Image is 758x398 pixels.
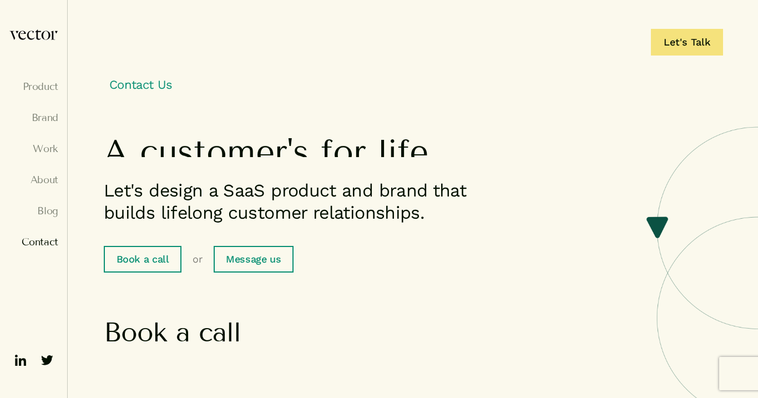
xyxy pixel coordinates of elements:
img: ico-linkedin [12,351,29,369]
a: Contact [9,236,58,248]
a: Book a call [104,246,181,273]
a: Message us [214,246,294,273]
a: Work [9,143,58,154]
span: life [378,137,428,167]
img: ico-twitter-fill [38,351,56,369]
a: Product [9,81,58,92]
span: customer's [140,137,309,167]
a: Let's Talk [651,29,723,56]
span: for [321,137,366,167]
a: About [9,174,58,185]
a: Brand [9,112,58,123]
span: A [104,137,128,167]
span: or [193,253,202,266]
h1: Contact Us [104,71,722,104]
h2: Book a call [104,317,722,348]
p: Let's design a SaaS product and brand that builds lifelong customer relationships. [104,179,481,224]
a: Blog [9,205,58,216]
